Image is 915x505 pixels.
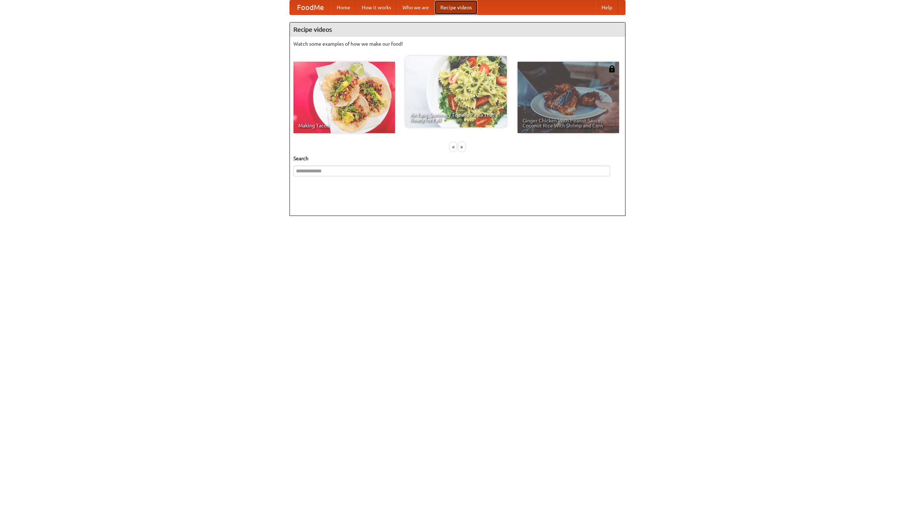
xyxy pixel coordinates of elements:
img: 483408.png [608,65,615,72]
h5: Search [293,155,622,162]
a: An Easy, Summery Tomato Pasta That's Ready for Fall [405,56,507,127]
a: FoodMe [290,0,331,15]
div: » [459,142,465,151]
p: Watch some examples of how we make our food! [293,40,622,47]
a: Who we are [397,0,435,15]
a: Making Tacos [293,62,395,133]
div: « [450,142,456,151]
a: Help [596,0,618,15]
h4: Recipe videos [290,22,625,37]
a: How it works [356,0,397,15]
a: Home [331,0,356,15]
span: An Easy, Summery Tomato Pasta That's Ready for Fall [410,112,502,122]
span: Making Tacos [298,123,390,128]
a: Recipe videos [435,0,478,15]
